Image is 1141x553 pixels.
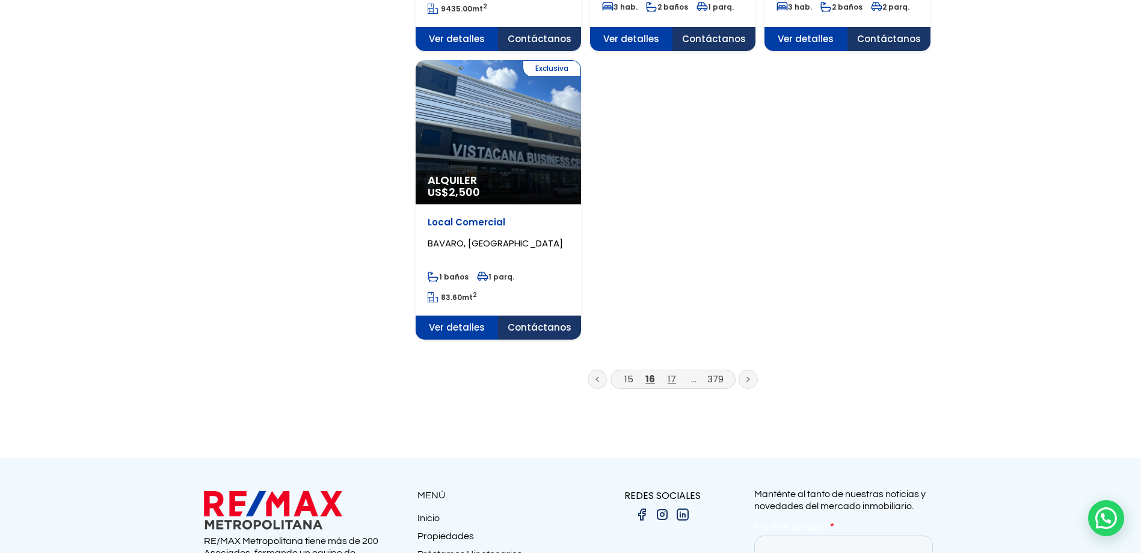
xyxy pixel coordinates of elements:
a: 16 [645,373,655,385]
span: Ver detalles [416,27,499,51]
a: 17 [668,373,676,385]
span: Exclusiva [523,60,581,77]
span: 1 parq. [697,2,734,12]
a: Inicio [417,512,571,530]
span: mt [428,4,487,14]
img: linkedin.png [675,507,690,522]
img: remax metropolitana logo [204,488,342,532]
span: 2 baños [820,2,863,12]
span: Alquiler [428,174,569,186]
a: ... [691,373,697,385]
img: facebook.png [635,507,649,522]
p: REDES SOCIALES [571,488,754,503]
span: 2 baños [646,2,688,12]
sup: 2 [483,2,487,11]
a: 15 [624,373,633,385]
span: 3 hab. [602,2,638,12]
p: Manténte al tanto de nuestras noticias y novedades del mercado inmobiliario. [754,488,938,512]
img: instagram.png [655,507,669,522]
span: 83.60 [441,292,462,302]
span: 3 hab. [777,2,812,12]
a: Exclusiva Alquiler US$2,500 Local Comercial BAVARO, [GEOGRAPHIC_DATA] 1 baños 1 parq. 83.60mt2 Ve... [416,60,581,340]
a: Propiedades [417,530,571,548]
p: MENÚ [417,488,571,503]
span: BAVARO, [GEOGRAPHIC_DATA] [428,237,563,249]
a: 379 [707,373,724,385]
sup: 2 [473,290,477,299]
span: Contáctanos [672,27,755,51]
span: Ver detalles [416,316,499,340]
span: 1 baños [428,272,469,282]
span: mt [428,292,477,302]
span: 2 parq. [871,2,909,12]
span: Contáctanos [847,27,930,51]
p: Local Comercial [428,216,569,228]
span: US$ [428,185,480,200]
span: 9435.00 [441,4,472,14]
span: 1 parq. [477,272,514,282]
span: Contáctanos [498,27,581,51]
span: Ver detalles [764,27,847,51]
span: Ver detalles [590,27,673,51]
span: Contáctanos [498,316,581,340]
span: 2,500 [449,185,480,200]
